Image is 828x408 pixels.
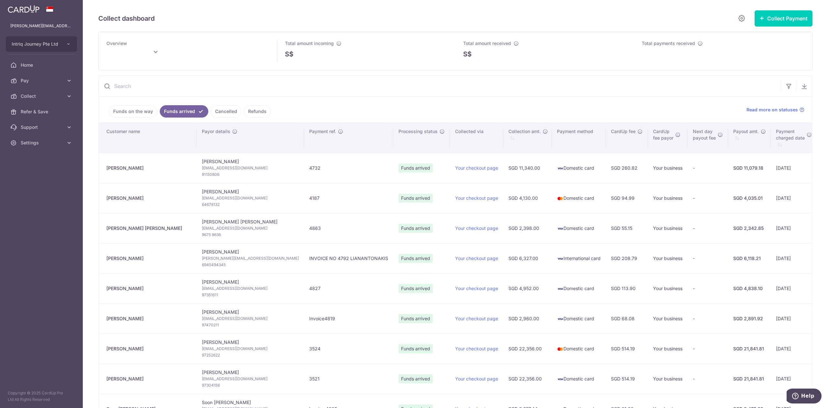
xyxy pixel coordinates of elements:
td: SGD 55.15 [606,213,648,243]
td: [PERSON_NAME] [197,243,304,273]
a: Refunds [244,105,271,118]
span: Funds arrived [398,194,433,203]
span: 91150806 [202,171,299,178]
td: [PERSON_NAME] [197,183,304,213]
div: SGD 6,118.21 [733,255,766,262]
td: [PERSON_NAME] [197,273,304,303]
a: Cancelled [211,105,241,118]
span: Overview [106,40,127,46]
td: SGD 514.19 [606,334,648,364]
td: SGD 260.82 [606,153,648,183]
span: Funds arrived [398,344,433,353]
td: - [688,213,728,243]
span: Home [21,62,63,68]
span: 97351611 [202,292,299,298]
td: [PERSON_NAME] [197,303,304,334]
div: SGD 21,841.81 [733,376,766,382]
span: S$ [463,49,472,59]
td: Your business [648,364,688,394]
td: Domestic card [552,153,606,183]
td: SGD 22,356.00 [503,364,552,394]
td: Domestic card [552,303,606,334]
td: Your business [648,213,688,243]
button: Intriq Journey Pte Ltd [6,36,77,52]
img: visa-sm-192604c4577d2d35970c8ed26b86981c2741ebd56154ab54ad91a526f0f24972.png [557,376,563,382]
span: Funds arrived [398,254,433,263]
span: S$ [285,49,293,59]
td: [PERSON_NAME] [197,364,304,394]
div: SGD 4,838.10 [733,285,766,292]
a: Your checkout page [455,225,498,231]
td: 4827 [304,273,393,303]
td: Your business [648,183,688,213]
td: [DATE] [771,153,816,183]
img: mastercard-sm-87a3fd1e0bddd137fecb07648320f44c262e2538e7db6024463105ddbc961eb2.png [557,346,563,352]
span: Settings [21,140,63,146]
td: [PERSON_NAME] [197,334,304,364]
span: Pay [21,77,63,84]
img: visa-sm-192604c4577d2d35970c8ed26b86981c2741ebd56154ab54ad91a526f0f24972.png [557,225,563,232]
span: Funds arrived [398,374,433,383]
td: Domestic card [552,334,606,364]
span: CardUp fee [611,128,636,135]
span: Total amount incoming [285,40,334,46]
td: SGD 22,356.00 [503,334,552,364]
td: SGD 208.79 [606,243,648,273]
td: - [688,243,728,273]
span: Total payments received [642,40,695,46]
span: 97252622 [202,352,299,358]
div: [PERSON_NAME] [PERSON_NAME] [106,225,191,232]
div: [PERSON_NAME] [106,195,191,201]
p: [PERSON_NAME][EMAIL_ADDRESS][DOMAIN_NAME] [10,23,72,29]
div: SGD 2,891.92 [733,315,766,322]
td: 4187 [304,183,393,213]
img: visa-sm-192604c4577d2d35970c8ed26b86981c2741ebd56154ab54ad91a526f0f24972.png [557,165,563,172]
img: mastercard-sm-87a3fd1e0bddd137fecb07648320f44c262e2538e7db6024463105ddbc961eb2.png [557,195,563,202]
div: [PERSON_NAME] [106,376,191,382]
a: Your checkout page [455,376,498,381]
td: [DATE] [771,273,816,303]
td: Your business [648,273,688,303]
td: Invoice4819 [304,303,393,334]
span: 6945494345 [202,262,299,268]
span: Collection amt. [508,128,541,135]
span: [EMAIL_ADDRESS][DOMAIN_NAME] [202,165,299,171]
span: 64678132 [202,201,299,208]
a: Funds on the way [109,105,157,118]
td: Your business [648,243,688,273]
td: [DATE] [771,183,816,213]
td: SGD 68.08 [606,303,648,334]
th: Customer name [99,123,197,153]
td: Your business [648,303,688,334]
span: Intriq Journey Pte Ltd [12,41,60,47]
td: SGD 514.19 [606,364,648,394]
a: Your checkout page [455,255,498,261]
td: SGD 113.90 [606,273,648,303]
input: Search [99,76,781,96]
th: Payment method [552,123,606,153]
th: CardUpfee payor [648,123,688,153]
span: Funds arrived [398,224,433,233]
span: Payout amt. [733,128,759,135]
td: [DATE] [771,243,816,273]
td: - [688,303,728,334]
span: 97470211 [202,322,299,328]
td: - [688,364,728,394]
div: [PERSON_NAME] [106,255,191,262]
td: SGD 6,327.00 [503,243,552,273]
span: Collect [21,93,63,99]
th: Collected via [450,123,503,153]
td: 4863 [304,213,393,243]
td: [DATE] [771,303,816,334]
td: International card [552,243,606,273]
td: - [688,334,728,364]
a: Your checkout page [455,316,498,321]
span: Funds arrived [398,314,433,323]
span: [EMAIL_ADDRESS][DOMAIN_NAME] [202,346,299,352]
td: SGD 2,398.00 [503,213,552,243]
td: Your business [648,153,688,183]
a: Your checkout page [455,195,498,201]
div: SGD 21,841.81 [733,346,766,352]
div: [PERSON_NAME] [106,165,191,171]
